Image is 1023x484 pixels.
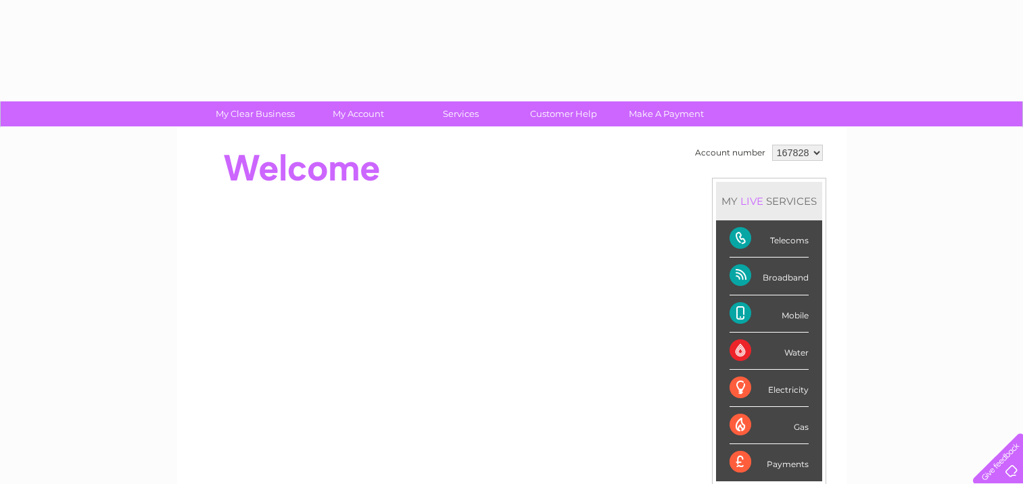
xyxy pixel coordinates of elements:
[199,101,311,126] a: My Clear Business
[716,182,822,220] div: MY SERVICES
[302,101,414,126] a: My Account
[730,220,809,258] div: Telecoms
[611,101,722,126] a: Make A Payment
[730,295,809,333] div: Mobile
[730,407,809,444] div: Gas
[508,101,619,126] a: Customer Help
[730,370,809,407] div: Electricity
[405,101,517,126] a: Services
[730,258,809,295] div: Broadband
[730,333,809,370] div: Water
[730,444,809,481] div: Payments
[738,195,766,208] div: LIVE
[692,141,769,164] td: Account number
